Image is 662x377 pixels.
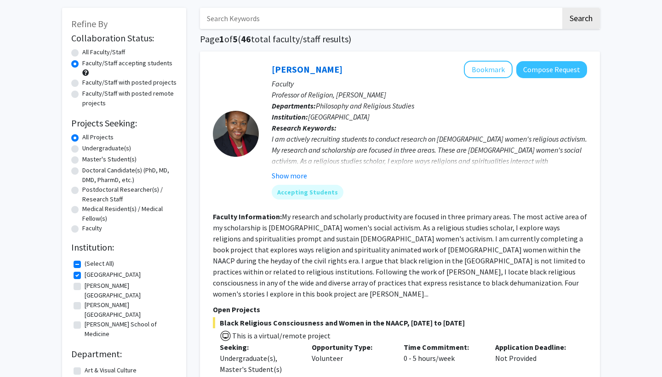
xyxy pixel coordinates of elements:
[233,33,238,45] span: 5
[82,143,131,153] label: Undergraduate(s)
[219,33,224,45] span: 1
[82,166,177,185] label: Doctoral Candidate(s) (PhD, MD, DMD, PharmD, etc.)
[200,34,600,45] h1: Page of ( total faculty/staff results)
[464,61,513,78] button: Add Rosetta Ross to Bookmarks
[316,101,414,110] span: Philosophy and Religious Studies
[562,8,600,29] button: Search
[85,259,114,268] label: (Select All)
[85,366,137,375] label: Art & Visual Culture
[272,123,337,132] b: Research Keywords:
[82,47,125,57] label: All Faculty/Staff
[495,342,573,353] p: Application Deadline:
[231,331,331,340] span: This is a virtual/remote project
[272,63,342,75] a: [PERSON_NAME]
[404,342,482,353] p: Time Commitment:
[7,336,39,370] iframe: Chat
[272,101,316,110] b: Departments:
[488,342,580,375] div: Not Provided
[241,33,251,45] span: 46
[397,342,489,375] div: 0 - 5 hours/week
[272,78,587,89] p: Faculty
[82,204,177,223] label: Medical Resident(s) / Medical Fellow(s)
[272,170,307,181] button: Show more
[82,78,177,87] label: Faculty/Staff with posted projects
[272,89,587,100] p: Professor of Religion, [PERSON_NAME]
[85,320,175,339] label: [PERSON_NAME] School of Medicine
[220,342,298,353] p: Seeking:
[71,348,177,360] h2: Department:
[305,342,397,375] div: Volunteer
[85,281,175,300] label: [PERSON_NAME][GEOGRAPHIC_DATA]
[71,18,108,29] span: Refine By
[220,353,298,375] div: Undergraduate(s), Master's Student(s)
[71,118,177,129] h2: Projects Seeking:
[85,270,141,280] label: [GEOGRAPHIC_DATA]
[312,342,390,353] p: Opportunity Type:
[200,8,561,29] input: Search Keywords
[516,61,587,78] button: Compose Request to Rosetta Ross
[82,185,177,204] label: Postdoctoral Researcher(s) / Research Staff
[308,112,370,121] span: [GEOGRAPHIC_DATA]
[82,89,177,108] label: Faculty/Staff with posted remote projects
[272,112,308,121] b: Institution:
[85,300,175,320] label: [PERSON_NAME][GEOGRAPHIC_DATA]
[82,132,114,142] label: All Projects
[82,223,102,233] label: Faculty
[213,304,587,315] p: Open Projects
[213,317,587,328] span: Black Religious Consciousness and Women in the NAACP, [DATE] to [DATE]
[272,185,343,200] mat-chip: Accepting Students
[213,212,587,298] fg-read-more: My research and scholarly productivity are focused in three primary areas. The most active area o...
[82,154,137,164] label: Master's Student(s)
[71,242,177,253] h2: Institution:
[272,133,587,233] div: I am actively recruiting students to conduct research on [DEMOGRAPHIC_DATA] women's religious act...
[82,58,172,68] label: Faculty/Staff accepting students
[213,212,282,221] b: Faculty Information:
[71,33,177,44] h2: Collaboration Status:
